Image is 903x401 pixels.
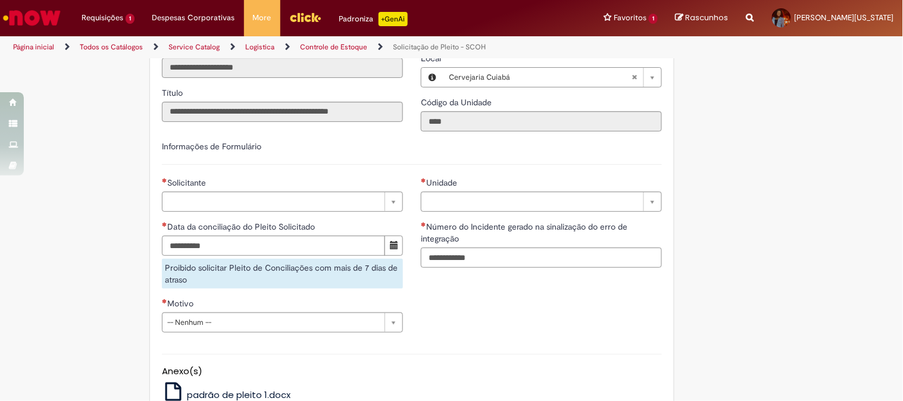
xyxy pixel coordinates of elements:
[649,14,658,24] span: 1
[614,12,646,24] span: Favoritos
[421,96,494,108] label: Somente leitura - Código da Unidade
[421,192,662,212] a: Limpar campo Unidade
[168,42,220,52] a: Service Catalog
[152,12,235,24] span: Despesas Corporativas
[379,12,408,26] p: +GenAi
[167,221,317,232] span: Data da conciliação do Pleito Solicitado
[421,178,426,183] span: Necessários
[162,259,403,289] div: Proibido solicitar Pleito de Conciliações com mais de 7 dias de atraso
[253,12,271,24] span: More
[443,68,661,87] a: Cervejaria CuiabáLimpar campo Local
[676,12,729,24] a: Rascunhos
[162,192,403,212] a: Limpar campo Solicitante
[339,12,408,26] div: Padroniza
[426,177,460,188] span: Necessários - Unidade
[167,313,379,332] span: -- Nenhum --
[1,6,63,30] img: ServiceNow
[626,68,643,87] abbr: Limpar campo Local
[421,53,443,64] span: Local
[9,36,593,58] ul: Trilhas de página
[167,298,196,309] span: Motivo
[421,97,494,108] span: Somente leitura - Código da Unidade
[167,177,208,188] span: Necessários - Solicitante
[162,87,185,99] label: Somente leitura - Título
[385,236,403,256] button: Mostrar calendário para Data da conciliação do Pleito Solicitado
[187,389,290,401] span: padrão de pleito 1.docx
[686,12,729,23] span: Rascunhos
[421,248,662,268] input: Número do Incidente gerado na sinalização do erro de integração
[245,42,274,52] a: Logistica
[449,68,632,87] span: Cervejaria Cuiabá
[162,178,167,183] span: Necessários
[162,222,167,227] span: Necessários
[162,87,185,98] span: Somente leitura - Título
[421,221,627,244] span: Número do Incidente gerado na sinalização do erro de integração
[289,8,321,26] img: click_logo_yellow_360x200.png
[162,141,261,152] label: Informações de Formulário
[421,111,662,131] input: Código da Unidade
[162,299,167,303] span: Necessários
[300,42,367,52] a: Controle de Estoque
[80,42,143,52] a: Todos os Catálogos
[162,58,403,78] input: Email
[13,42,54,52] a: Página inicial
[421,68,443,87] button: Local, Visualizar este registro Cervejaria Cuiabá
[162,366,662,377] h5: Anexo(s)
[126,14,135,24] span: 1
[795,12,894,23] span: [PERSON_NAME][US_STATE]
[162,236,385,256] input: Data da conciliação do Pleito Solicitado
[162,102,403,122] input: Título
[393,42,486,52] a: Solicitação de Pleito - SCOH
[82,12,123,24] span: Requisições
[421,222,426,227] span: Necessários
[162,389,290,401] a: padrão de pleito 1.docx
